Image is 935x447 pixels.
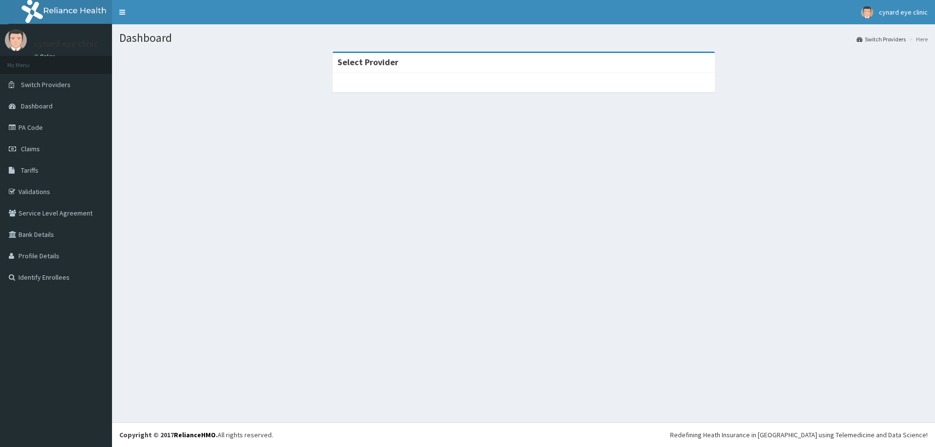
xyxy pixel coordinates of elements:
[119,430,218,439] strong: Copyright © 2017 .
[861,6,873,18] img: User Image
[21,144,40,153] span: Claims
[857,35,906,43] a: Switch Providers
[670,430,928,440] div: Redefining Heath Insurance in [GEOGRAPHIC_DATA] using Telemedicine and Data Science!
[5,29,27,51] img: User Image
[34,39,98,48] p: cynard eye clinic
[112,422,935,447] footer: All rights reserved.
[907,35,928,43] li: Here
[21,80,71,89] span: Switch Providers
[174,430,216,439] a: RelianceHMO
[21,102,53,110] span: Dashboard
[337,56,398,68] strong: Select Provider
[879,8,928,17] span: cynard eye clinic
[21,166,38,175] span: Tariffs
[34,53,57,60] a: Online
[119,32,928,44] h1: Dashboard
